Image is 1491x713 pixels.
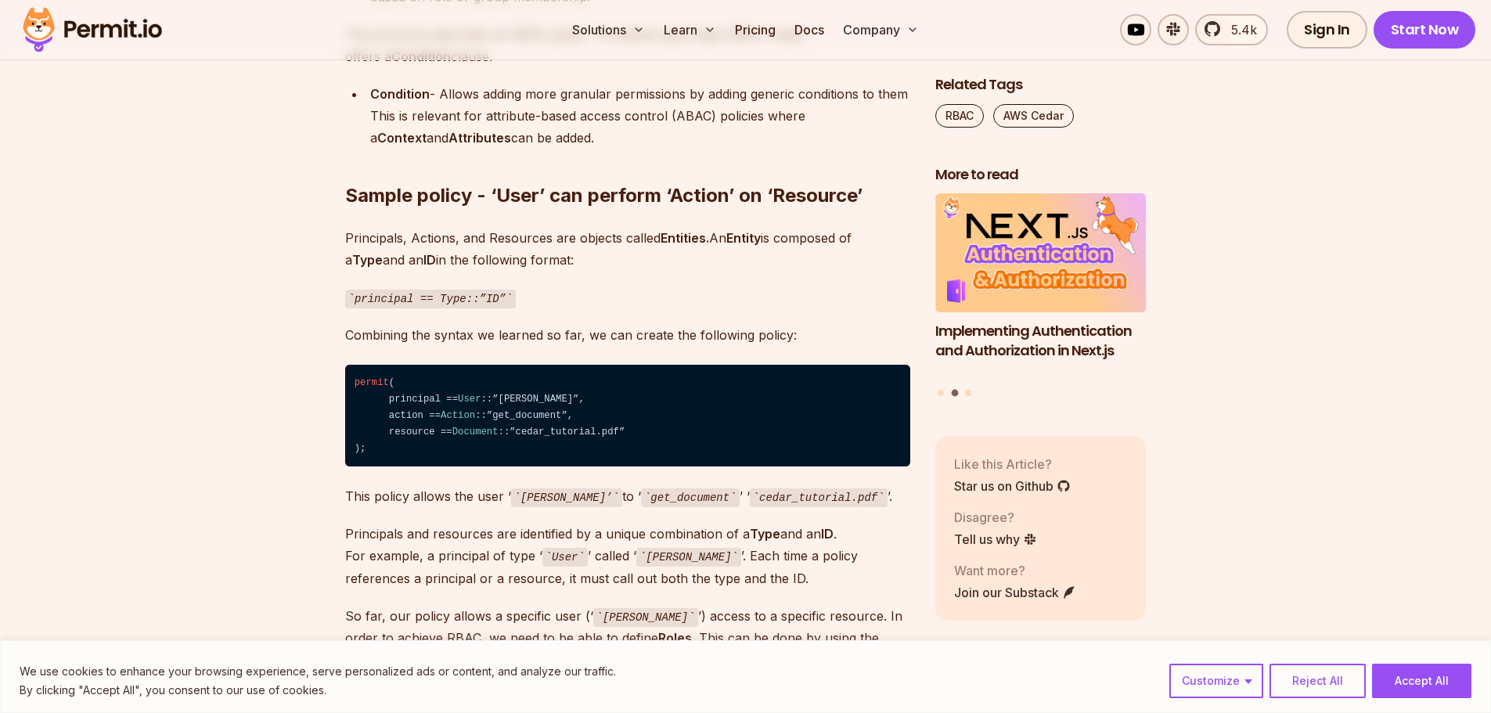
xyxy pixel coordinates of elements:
[965,390,971,396] button: Go to slide 3
[1169,664,1263,698] button: Customize
[345,485,910,508] p: This policy allows the user ‘ to ‘ ’ ‘ ’.
[16,3,169,56] img: Permit logo
[658,630,692,646] strong: Roles
[729,14,782,45] a: Pricing
[935,165,1147,185] h2: More to read
[657,14,722,45] button: Learn
[954,583,1076,602] a: Join our Substack
[641,488,740,507] code: get_document
[345,290,516,308] code: principal == Type::”ID”
[355,377,389,388] span: permit
[821,526,834,542] strong: ID
[542,548,588,567] code: User
[1270,664,1366,698] button: Reject All
[20,662,616,681] p: We use cookies to enhance your browsing experience, serve personalized ads or content, and analyz...
[377,130,427,146] strong: Context
[837,14,925,45] button: Company
[448,130,511,146] strong: Attributes
[1222,20,1257,39] span: 5.4k
[345,605,910,672] p: So far, our policy allows a specific user (‘ ’) access to a specific resource. In order to achiev...
[788,14,830,45] a: Docs
[1374,11,1476,49] a: Start Now
[935,194,1147,313] img: Implementing Authentication and Authorization in Next.js
[391,49,451,64] strong: Condition
[370,86,430,102] strong: Condition
[345,227,910,271] p: Principals, Actions, and Resources are objects called An is composed of a and an in the following...
[345,324,910,346] p: Combining the syntax we learned so far, we can create the following policy:
[954,530,1037,549] a: Tell us why
[951,390,958,397] button: Go to slide 2
[566,14,651,45] button: Solutions
[636,548,741,567] code: [PERSON_NAME]
[1287,11,1367,49] a: Sign In
[954,508,1037,527] p: Disagree?
[20,681,616,700] p: By clicking "Accept All", you consent to our use of cookies.
[993,104,1074,128] a: AWS Cedar
[935,194,1147,399] div: Posts
[441,410,475,421] span: Action
[458,394,481,405] span: User
[935,104,984,128] a: RBAC
[935,75,1147,95] h2: Related Tags
[954,455,1071,474] p: Like this Article?
[935,322,1147,361] h3: Implementing Authentication and Authorization in Next.js
[661,230,709,246] strong: Entities.
[938,390,944,396] button: Go to slide 1
[935,194,1147,380] li: 2 of 3
[750,526,780,542] strong: Type
[726,230,761,246] strong: Entity
[935,194,1147,380] a: Implementing Authentication and Authorization in Next.jsImplementing Authentication and Authoriza...
[345,523,910,589] p: Principals and resources are identified by a unique combination of a and an . For example, a prin...
[370,83,910,149] p: - Allows adding more granular permissions by adding generic conditions to them This is relevant f...
[511,488,622,507] code: [PERSON_NAME]’
[750,488,888,507] code: cedar_tutorial.pdf
[1372,664,1471,698] button: Accept All
[352,252,383,268] strong: Type
[345,121,910,208] h2: Sample policy - ‘User’ can perform ‘Action’ on ‘Resource’
[452,427,499,438] span: Document
[954,561,1076,580] p: Want more?
[345,365,910,466] code: ( principal == ::”[PERSON_NAME]”, action == ::”get_document”, resource == ::”cedar_tutorial.pdf” );
[954,477,1071,495] a: Star us on Github
[593,608,698,627] code: [PERSON_NAME]
[1195,14,1268,45] a: 5.4k
[423,252,436,268] strong: ID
